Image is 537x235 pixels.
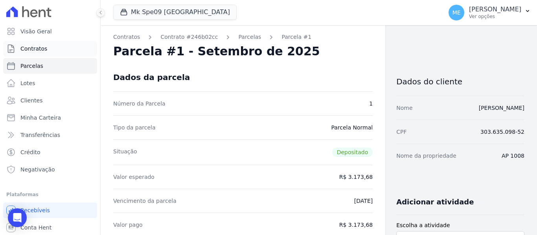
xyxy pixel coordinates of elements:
label: Escolha a atividade [396,221,524,230]
span: Conta Hent [20,224,51,231]
a: Crédito [3,144,97,160]
span: Crédito [20,148,40,156]
span: ME [452,10,461,15]
button: ME [PERSON_NAME] Ver opções [442,2,537,24]
a: Minha Carteira [3,110,97,126]
a: Contratos [113,33,140,41]
p: [PERSON_NAME] [469,5,521,13]
dt: Valor esperado [113,173,154,181]
dt: Situação [113,148,137,157]
dt: Tipo da parcela [113,124,156,131]
span: Lotes [20,79,35,87]
dt: Vencimento da parcela [113,197,177,205]
dt: Nome da propriedade [396,152,456,160]
nav: Breadcrumb [113,33,373,41]
dd: Parcela Normal [331,124,373,131]
p: Ver opções [469,13,521,20]
a: Recebíveis [3,202,97,218]
span: Clientes [20,97,42,104]
a: Negativação [3,162,97,177]
span: Minha Carteira [20,114,61,122]
a: Lotes [3,75,97,91]
dd: R$ 3.173,68 [339,173,373,181]
span: Visão Geral [20,27,52,35]
a: Contratos [3,41,97,56]
span: Parcelas [20,62,43,70]
div: Open Intercom Messenger [8,208,27,227]
h2: Parcela #1 - Setembro de 2025 [113,44,320,58]
div: Plataformas [6,190,94,199]
a: [PERSON_NAME] [479,105,524,111]
dd: 1 [369,100,373,107]
a: Parcelas [238,33,261,41]
a: Visão Geral [3,24,97,39]
dt: Nome [396,104,412,112]
dd: [DATE] [354,197,373,205]
h3: Adicionar atividade [396,197,474,207]
dd: 303.635.098-52 [480,128,524,136]
a: Contrato #246b02cc [160,33,218,41]
dt: CPF [396,128,406,136]
dt: Número da Parcela [113,100,166,107]
dd: R$ 3.173,68 [339,221,373,229]
div: Dados da parcela [113,73,190,82]
a: Parcelas [3,58,97,74]
dt: Valor pago [113,221,143,229]
a: Parcela #1 [281,33,311,41]
span: Transferências [20,131,60,139]
span: Depositado [332,148,373,157]
button: Mk Spe09 [GEOGRAPHIC_DATA] [113,5,237,20]
span: Contratos [20,45,47,53]
dd: AP 1008 [502,152,524,160]
span: Recebíveis [20,206,50,214]
span: Negativação [20,166,55,173]
a: Clientes [3,93,97,108]
a: Transferências [3,127,97,143]
h3: Dados do cliente [396,77,524,86]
